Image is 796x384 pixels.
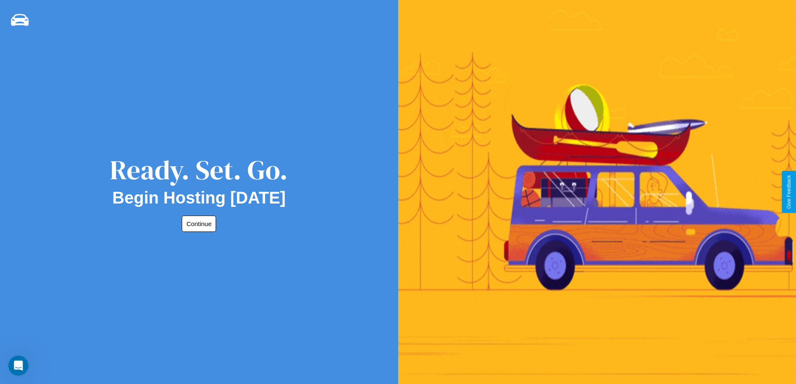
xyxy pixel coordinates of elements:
button: Continue [182,216,216,232]
h2: Begin Hosting [DATE] [112,188,286,207]
iframe: Intercom live chat [8,356,28,376]
div: Ready. Set. Go. [110,151,288,188]
div: Give Feedback [786,175,792,209]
